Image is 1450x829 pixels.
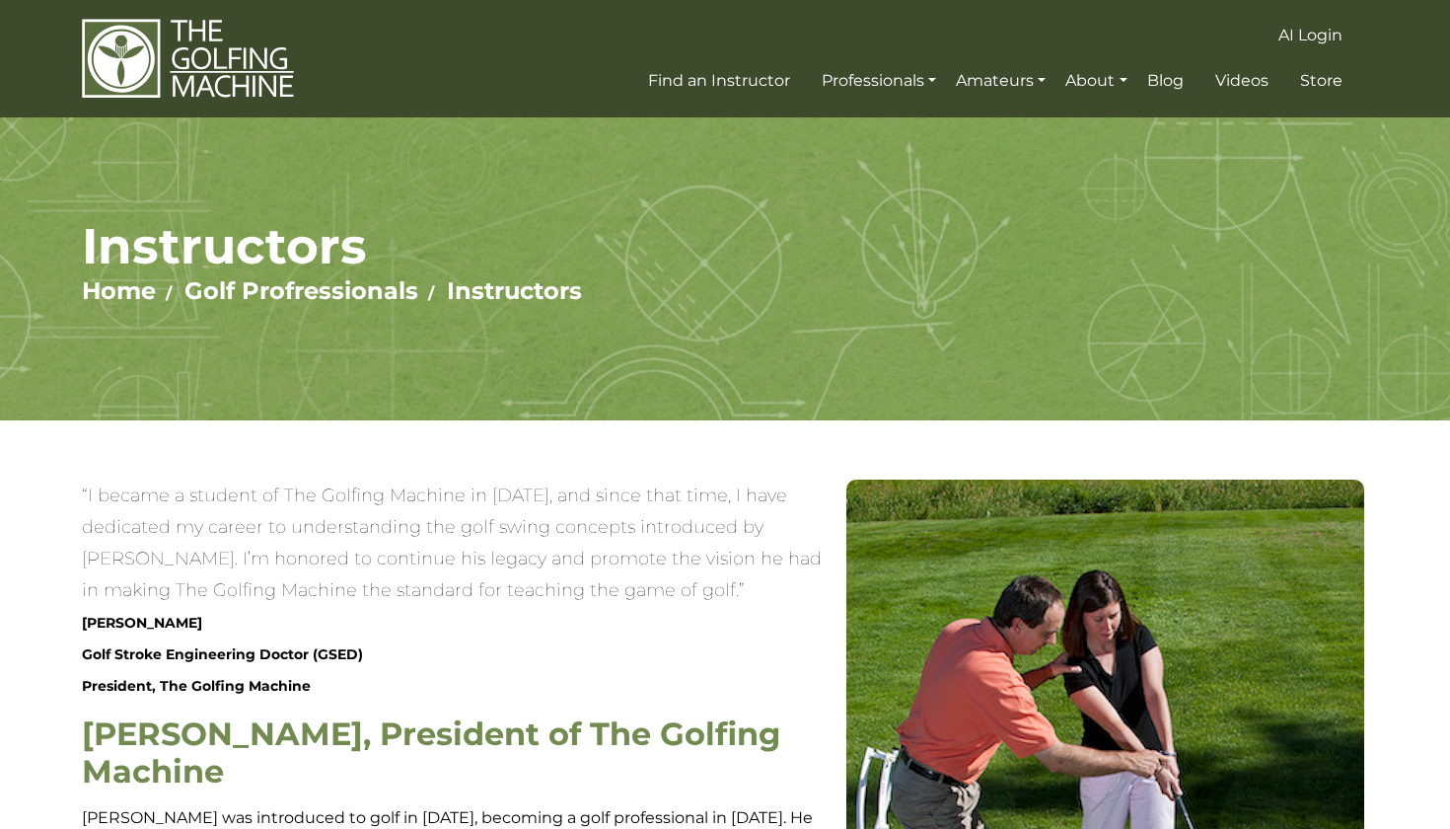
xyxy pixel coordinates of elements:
[1210,63,1273,99] a: Videos
[1273,18,1347,53] a: AI Login
[1295,63,1347,99] a: Store
[82,614,363,695] cite: [PERSON_NAME] Golf Stroke Engineering Doctor (GSED) President, The Golfing Machine
[648,71,790,90] span: Find an Instructor
[82,276,156,305] a: Home
[1300,71,1342,90] span: Store
[1147,71,1184,90] span: Blog
[82,480,827,701] blockquote: “I became a student of The Golfing Machine in [DATE], and since that time, I have dedicated my ca...
[1060,63,1131,99] a: About
[1215,71,1269,90] span: Videos
[817,63,941,99] a: Professionals
[82,18,294,100] img: The Golfing Machine
[82,216,1369,276] h1: Instructors
[1142,63,1189,99] a: Blog
[184,276,418,305] a: Golf Profressionals
[82,716,827,791] h2: [PERSON_NAME], President of The Golfing Machine
[643,63,795,99] a: Find an Instructor
[951,63,1051,99] a: Amateurs
[447,276,582,305] a: Instructors
[1278,26,1342,44] span: AI Login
